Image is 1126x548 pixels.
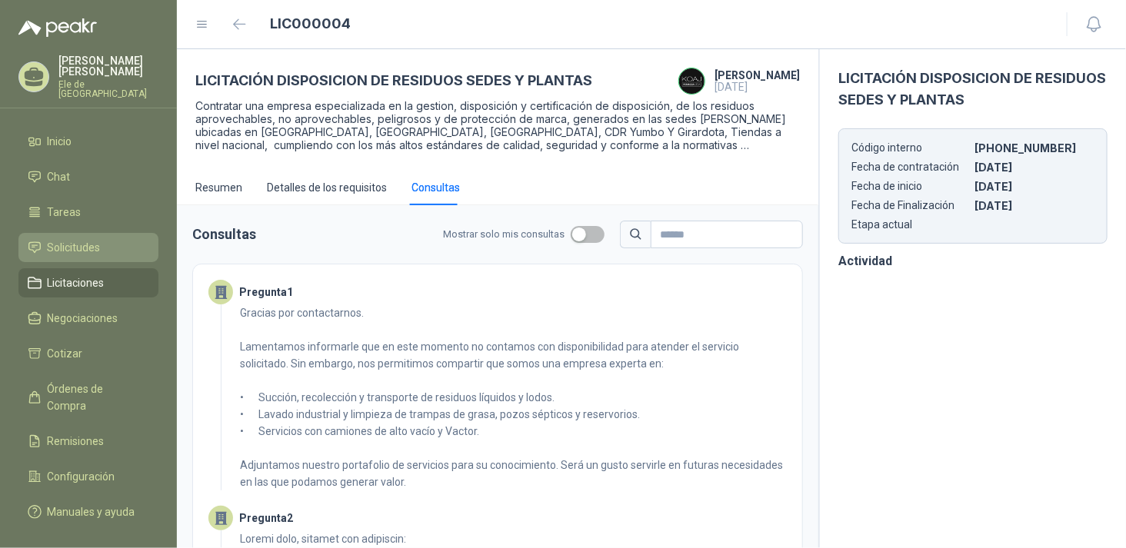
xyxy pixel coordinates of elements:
[239,510,293,526] b: Pregunta 2
[48,168,71,185] span: Chat
[18,427,158,456] a: Remisiones
[974,180,1094,193] p: [DATE]
[851,199,971,212] p: Fecha de Finalización
[48,239,101,256] span: Solicitudes
[838,251,1108,271] h3: Actividad
[48,503,135,520] span: Manuales y ayuda
[192,224,428,245] h3: Consultas
[48,133,72,150] span: Inicio
[58,55,158,77] p: [PERSON_NAME] [PERSON_NAME]
[838,68,1108,111] h3: LICITACIÓN DISPOSICION DE RESIDUOS SEDES Y PLANTAS
[443,226,605,243] label: Mostrar solo mis consultas
[18,18,97,37] img: Logo peakr
[715,81,800,93] p: [DATE]
[679,68,705,94] img: Company Logo
[48,468,115,485] span: Configuración
[974,141,1094,154] p: [PHONE_NUMBER]
[48,433,105,450] span: Remisiones
[18,127,158,156] a: Inicio
[18,233,158,262] a: Solicitudes
[240,304,787,490] p: Gracias por contactarnos. Lamentamos informarle que en este momento no contamos con disponibilida...
[18,268,158,297] a: Licitaciones
[58,80,158,98] p: Ele de [GEOGRAPHIC_DATA]
[48,345,83,362] span: Cotizar
[195,99,800,151] p: Contratar una empresa especializada en la gestion, disposición y certificación de disposición, de...
[18,339,158,368] a: Cotizar
[239,284,293,301] b: Pregunta 1
[974,161,1094,174] p: [DATE]
[48,204,82,221] span: Tareas
[974,199,1094,212] p: [DATE]
[18,462,158,491] a: Configuración
[18,374,158,420] a: Órdenes de Compra
[851,180,971,193] p: Fecha de inicio
[411,179,460,196] div: Consultas
[715,70,800,81] h4: [PERSON_NAME]
[18,497,158,526] a: Manuales y ayuda
[851,161,971,174] p: Fecha de contratación
[267,179,387,196] div: Detalles de los requisitos
[48,380,144,414] span: Órdenes de Compra
[195,179,242,196] div: Resumen
[195,70,592,91] h3: LICITACIÓN DISPOSICION DE RESIDUOS SEDES Y PLANTAS
[851,141,971,154] p: Código interno
[18,304,158,333] a: Negociaciones
[571,226,605,243] button: Mostrar solo mis consultas
[18,162,158,191] a: Chat
[18,198,158,227] a: Tareas
[48,274,105,291] span: Licitaciones
[851,218,971,231] p: Etapa actual
[48,310,118,327] span: Negociaciones
[271,13,351,35] h1: LIC000004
